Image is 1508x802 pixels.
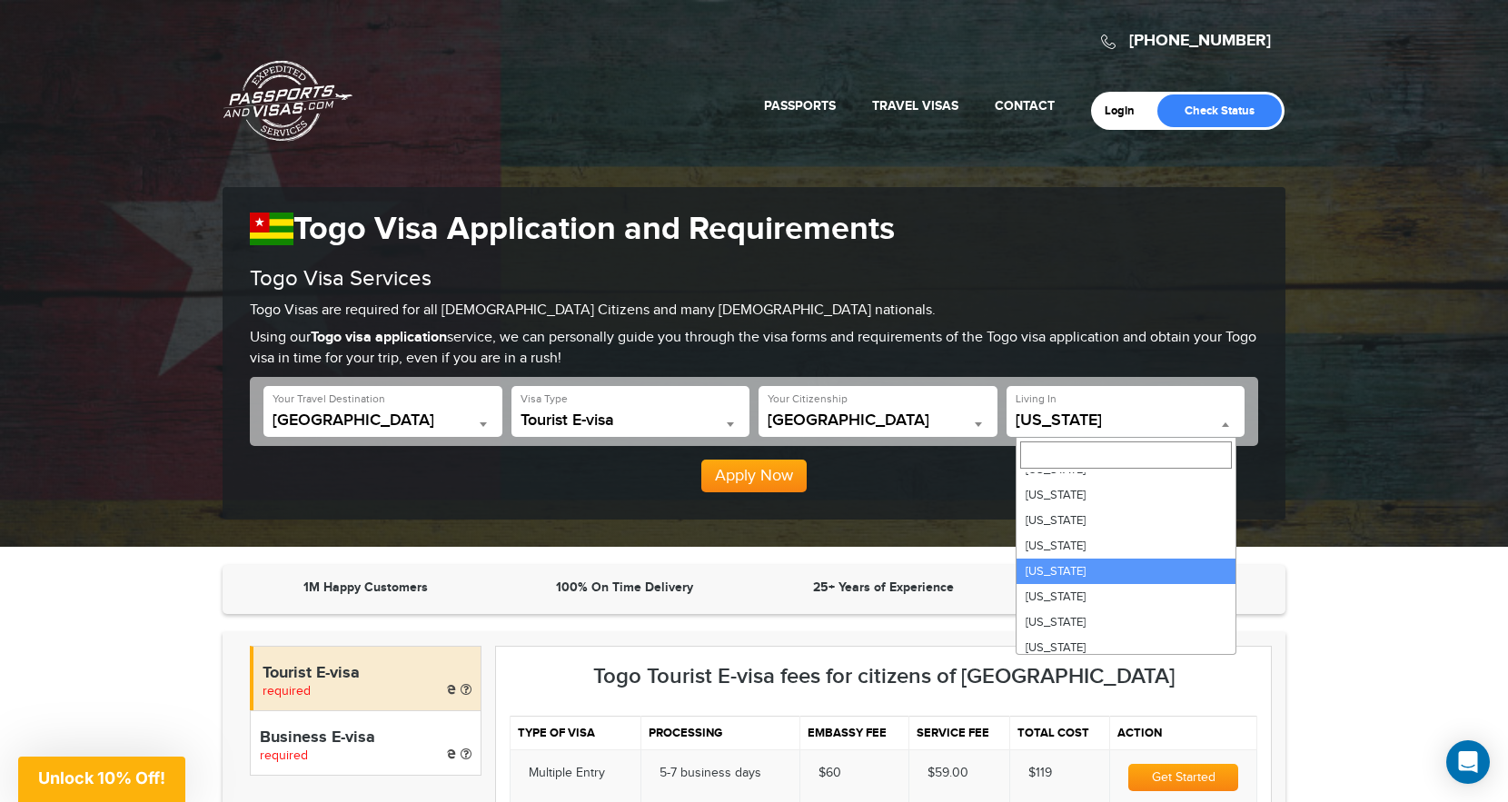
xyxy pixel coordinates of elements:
span: $60 [818,766,841,780]
h1: Togo Visa Application and Requirements [250,210,1258,249]
input: Search [1020,441,1232,469]
a: Passports & [DOMAIN_NAME] [223,60,352,142]
div: Unlock 10% Off! [18,757,185,802]
span: Multiple Entry [529,766,605,780]
h3: Togo Tourist E-visa fees for citizens of [GEOGRAPHIC_DATA] [510,665,1257,688]
h3: Togo Visa Services [250,267,1258,291]
li: [US_STATE] [1017,533,1235,559]
span: 5-7 business days [660,766,761,780]
div: Open Intercom Messenger [1446,740,1490,784]
a: Login [1105,104,1147,118]
p: Togo Visas are required for all [DEMOGRAPHIC_DATA] Citizens and many [DEMOGRAPHIC_DATA] nationals. [250,301,1258,322]
label: Your Citizenship [768,391,848,407]
h4: Tourist E-visa [263,665,471,683]
a: Get Started [1128,770,1238,785]
th: Action [1110,717,1257,750]
span: Togo [273,411,493,430]
label: Living In [1016,391,1057,407]
th: Type of visa [511,717,641,750]
th: Embassy fee [800,717,908,750]
span: California [1016,411,1236,430]
th: Service fee [908,717,1009,750]
a: Travel Visas [872,98,958,114]
label: Visa Type [521,391,568,407]
li: [US_STATE] [1017,635,1235,660]
p: Using our service, we can personally guide you through the visa forms and requirements of the Tog... [250,328,1258,370]
strong: 100% On Time Delivery [556,579,693,595]
strong: Togo visa application [311,329,447,346]
th: Processing [640,717,800,750]
li: [US_STATE] [1017,584,1235,609]
button: Apply Now [701,460,807,492]
a: [PHONE_NUMBER] [1129,31,1271,51]
span: Unlock 10% Off! [38,768,165,787]
span: California [1016,411,1236,437]
li: [US_STATE] [1017,609,1235,635]
span: required [263,684,311,698]
span: Tourist E-visa [521,411,741,430]
span: Tourist E-visa [521,411,741,437]
a: Check Status [1157,94,1282,127]
a: Passports [764,98,836,114]
li: [US_STATE] [1017,508,1235,533]
li: [US_STATE] [1017,482,1235,508]
span: required [260,748,308,763]
h4: Business E-visa [260,729,471,748]
span: $119 [1028,766,1052,780]
label: Your Travel Destination [273,391,385,407]
li: [US_STATE] [1017,559,1235,584]
span: United States [768,411,988,430]
th: Total cost [1009,717,1109,750]
span: United States [768,411,988,437]
span: Togo [273,411,493,437]
button: Get Started [1128,764,1238,791]
strong: 25+ Years of Experience [813,579,954,595]
a: Contact [995,98,1055,114]
strong: 1M Happy Customers [303,579,428,595]
span: $59.00 [928,766,968,780]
